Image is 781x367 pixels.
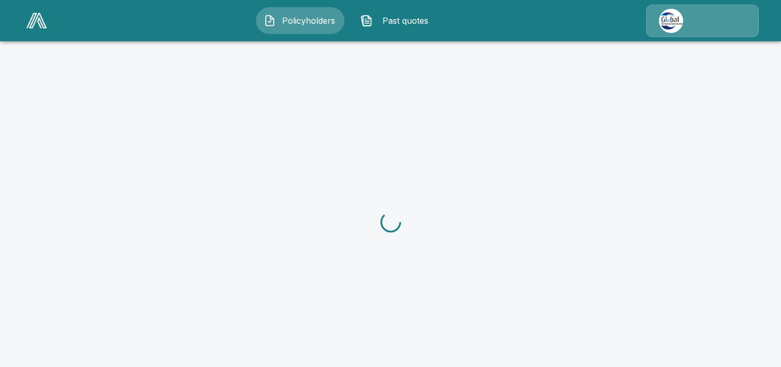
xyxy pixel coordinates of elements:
[360,14,373,27] img: Past quotes Icon
[280,14,337,27] span: Policyholders
[264,14,276,27] img: Policyholders Icon
[256,7,344,34] button: Policyholders IconPolicyholders
[377,14,433,27] span: Past quotes
[26,13,47,28] img: AA Logo
[353,7,441,34] button: Past quotes IconPast quotes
